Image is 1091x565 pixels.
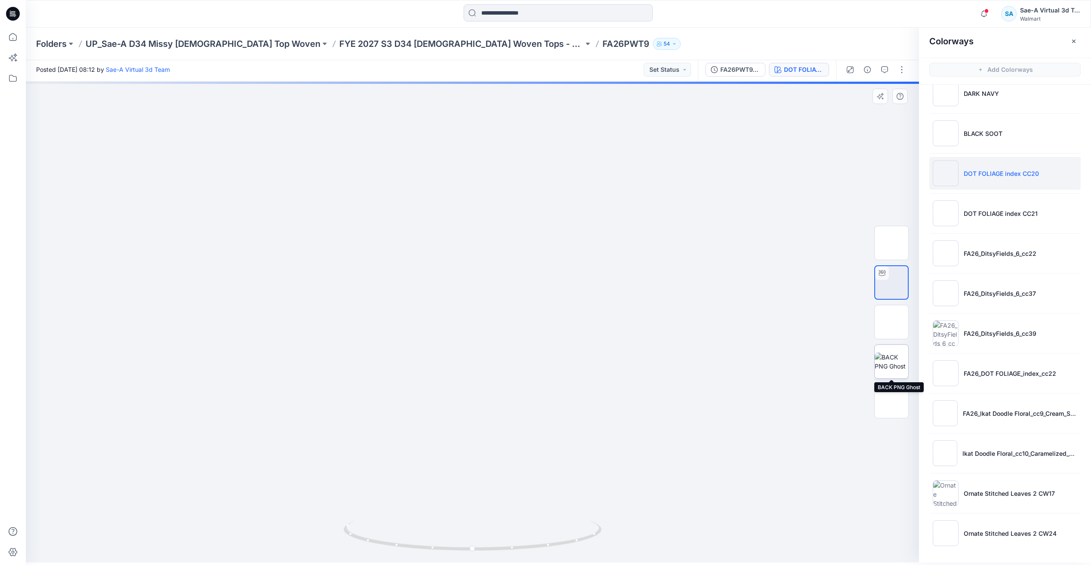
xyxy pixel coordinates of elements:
[964,329,1036,338] p: FA26_DitsyFields_6_cc39
[933,520,959,546] img: Ornate Stitched Leaves 2 CW24
[875,353,908,371] img: BACK PNG Ghost
[339,38,584,50] a: FYE 2027 S3 D34 [DEMOGRAPHIC_DATA] Woven Tops - Sae-A
[929,36,974,46] h2: Colorways
[933,160,959,186] img: DOT FOLIAGE index CC20
[1001,6,1017,21] div: SA
[933,440,957,466] img: Ikat Doodle Floral_cc10_Caramelized_SPEC
[933,360,959,386] img: FA26_DOT FOLIAGE_index_cc22
[964,169,1039,178] p: DOT FOLIAGE index CC20
[720,65,760,74] div: FA26PWT9_FULL COLORWAYS
[962,449,1077,458] p: Ikat Doodle Floral_cc10_Caramelized_SPEC
[705,63,765,77] button: FA26PWT9_FULL COLORWAYS
[933,480,959,506] img: Ornate Stitched Leaves 2 CW17
[933,80,959,106] img: DARK NAVY
[964,209,1038,218] p: DOT FOLIAGE index CC21
[964,529,1057,538] p: Ornate Stitched Leaves 2 CW24
[964,129,1002,138] p: BLACK SOOT
[933,320,959,346] img: FA26_DitsyFields_6_cc39
[1020,15,1080,22] div: Walmart
[933,280,959,306] img: FA26_DitsyFields_6_cc37
[964,489,1055,498] p: Ornate Stitched Leaves 2 CW17
[36,65,170,74] span: Posted [DATE] 08:12 by
[963,409,1077,418] p: FA26_Ikat Doodle Floral_cc9_Cream_SPEC
[964,89,999,98] p: DARK NAVY
[964,289,1036,298] p: FA26_DitsyFields_6_cc37
[933,200,959,226] img: DOT FOLIAGE index CC21
[933,120,959,146] img: BLACK SOOT
[1020,5,1080,15] div: Sae-A Virtual 3d Team
[964,369,1056,378] p: FA26_DOT FOLIAGE_index_cc22
[86,38,320,50] a: UP_Sae-A D34 Missy [DEMOGRAPHIC_DATA] Top Woven
[36,38,67,50] a: Folders
[933,240,959,266] img: FA26_DitsyFields_6_cc22
[933,400,958,426] img: FA26_Ikat Doodle Floral_cc9_Cream_SPEC
[602,38,649,50] p: FA26PWT9
[653,38,681,50] button: 54
[106,66,170,73] a: Sae-A Virtual 3d Team
[664,39,670,49] p: 54
[861,63,874,77] button: Details
[784,65,824,74] div: DOT FOLIAGE index CC20
[769,63,829,77] button: DOT FOLIAGE index CC20
[964,249,1036,258] p: FA26_DitsyFields_6_cc22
